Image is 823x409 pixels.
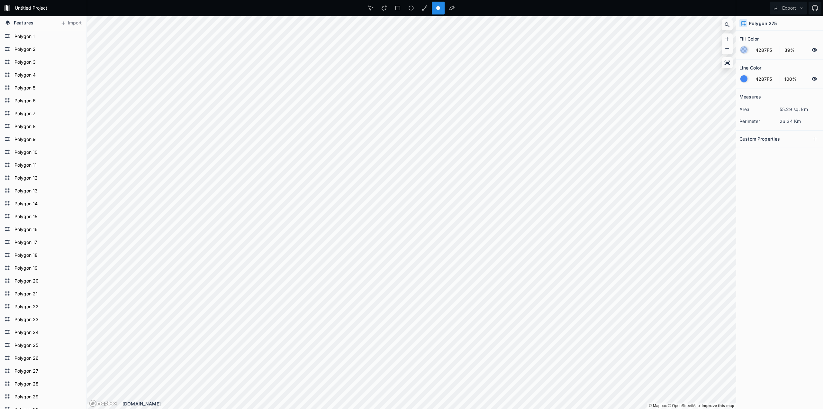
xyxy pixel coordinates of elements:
dt: area [739,106,780,113]
a: OpenStreetMap [668,404,700,408]
a: Mapbox logo [89,400,117,407]
h2: Fill Color [739,34,759,44]
dt: perimeter [739,118,780,125]
dd: 26.34 Km [780,118,820,125]
a: Mapbox [649,404,667,408]
h2: Line Color [739,63,761,73]
h2: Custom Properties [739,134,780,144]
h4: Polygon 275 [749,20,777,27]
button: Export [770,2,807,14]
h2: Measures [739,92,761,102]
a: Map feedback [701,404,734,408]
dd: 55.29 sq. km [780,106,820,113]
span: Features [14,19,33,26]
div: [DOMAIN_NAME] [122,400,736,407]
button: Import [57,18,85,28]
